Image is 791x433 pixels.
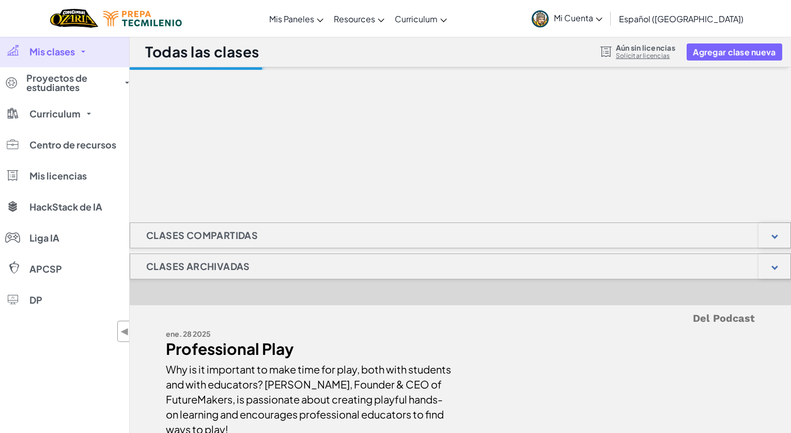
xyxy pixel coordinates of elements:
[532,10,549,27] img: avatar
[616,52,675,60] a: Solicitar licencias
[29,171,87,181] span: Mis licencias
[103,11,182,26] img: Tecmilenio logo
[145,42,259,62] h1: Todas las clases
[390,5,452,33] a: Curriculum
[130,222,274,248] h1: Clases compartidas
[130,253,266,279] h1: Clases Archivadas
[264,5,329,33] a: Mis Paneles
[29,109,81,118] span: Curriculum
[29,233,59,243] span: Liga IA
[269,13,314,24] span: Mis Paneles
[334,13,375,24] span: Resources
[395,13,438,24] span: Curriculum
[29,140,116,150] span: Centro de recursos
[166,341,453,356] div: Professional Play
[50,8,98,29] a: Ozaria by CodeCombat logo
[166,310,755,326] h5: Del Podcast
[329,5,390,33] a: Resources
[29,202,102,212] span: HackStack de IA
[526,2,608,35] a: Mi Cuenta
[616,43,675,52] span: Aún sin licencias
[614,5,749,33] a: Español ([GEOGRAPHIC_DATA])
[687,43,782,61] button: Agregar clase nueva
[26,73,119,92] span: Proyectos de estudiantes
[166,326,453,341] div: ene. 28 2025
[29,47,75,56] span: Mis clases
[619,13,743,24] span: Español ([GEOGRAPHIC_DATA])
[50,8,98,29] img: Home
[120,324,129,339] span: ◀
[554,12,602,23] span: Mi Cuenta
